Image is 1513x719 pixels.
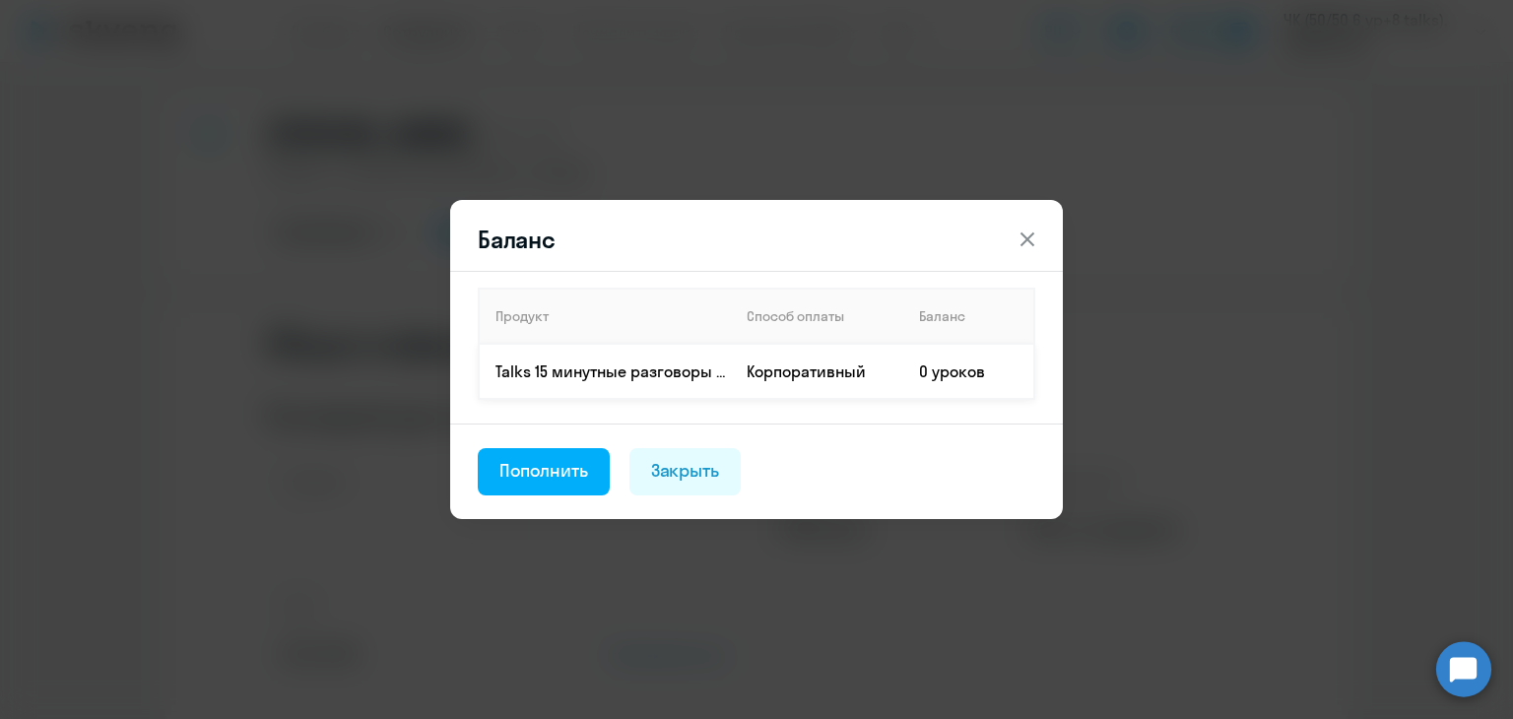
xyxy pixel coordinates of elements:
[495,360,730,382] p: Talks 15 минутные разговоры на английском
[450,224,1063,255] header: Баланс
[629,448,742,495] button: Закрыть
[731,344,903,399] td: Корпоративный
[903,289,1034,344] th: Баланс
[478,448,610,495] button: Пополнить
[651,458,720,484] div: Закрыть
[731,289,903,344] th: Способ оплаты
[499,458,588,484] div: Пополнить
[479,289,731,344] th: Продукт
[903,344,1034,399] td: 0 уроков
